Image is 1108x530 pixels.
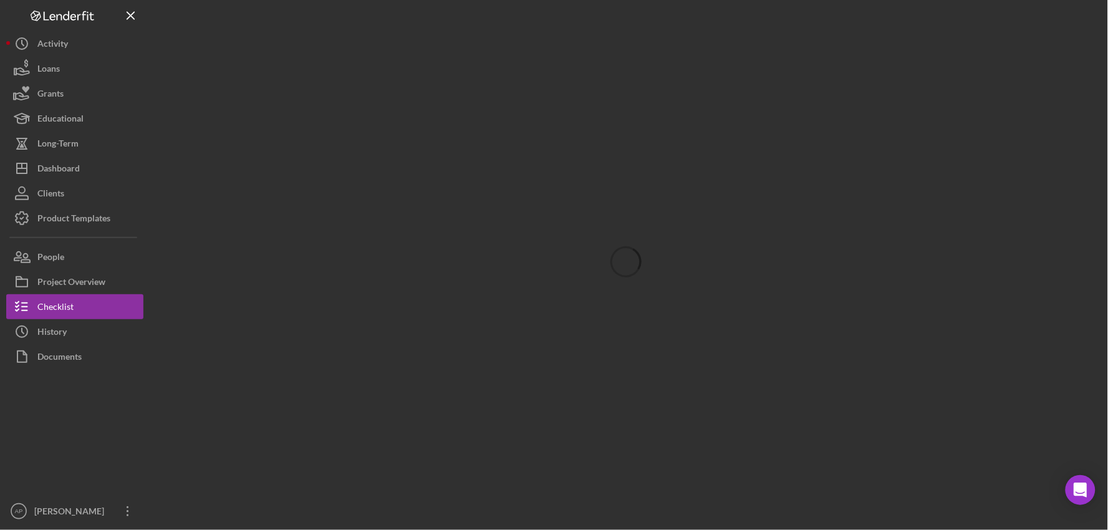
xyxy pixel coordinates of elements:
div: Product Templates [37,206,110,234]
button: Educational [6,106,143,131]
div: Clients [37,181,64,209]
button: People [6,244,143,269]
div: Activity [37,31,68,59]
div: Checklist [37,294,74,322]
button: Project Overview [6,269,143,294]
div: Long-Term [37,131,79,159]
text: AP [15,508,23,515]
div: People [37,244,64,272]
div: Loans [37,56,60,84]
button: Clients [6,181,143,206]
button: History [6,319,143,344]
button: Grants [6,81,143,106]
div: History [37,319,67,347]
div: Open Intercom Messenger [1066,475,1096,505]
button: Loans [6,56,143,81]
div: Documents [37,344,82,372]
button: Activity [6,31,143,56]
button: Checklist [6,294,143,319]
button: AP[PERSON_NAME] [6,499,143,524]
div: Grants [37,81,64,109]
button: Documents [6,344,143,369]
button: Long-Term [6,131,143,156]
div: Project Overview [37,269,105,297]
div: Dashboard [37,156,80,184]
div: Educational [37,106,84,134]
button: Product Templates [6,206,143,231]
button: Dashboard [6,156,143,181]
div: [PERSON_NAME] [31,499,112,527]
